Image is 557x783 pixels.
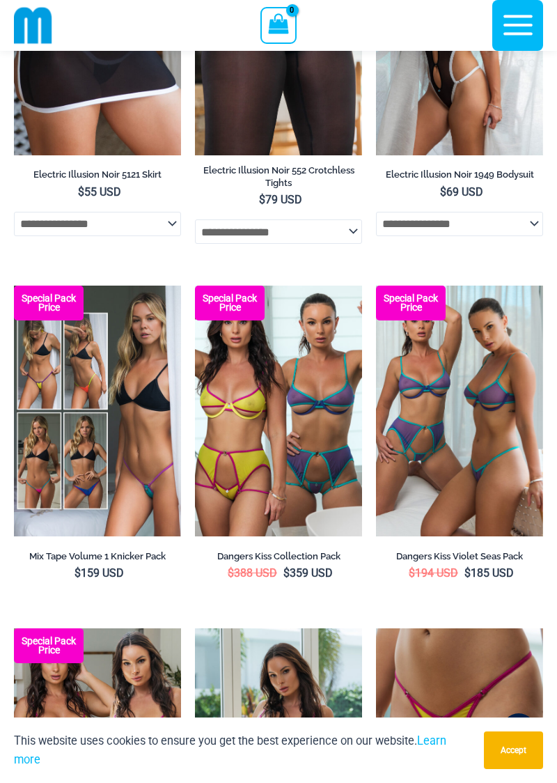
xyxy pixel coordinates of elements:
a: Electric Illusion Noir 5121 Skirt [14,169,181,185]
h2: Electric Illusion Noir 552 Crotchless Tights [195,164,362,188]
b: Special Pack Price [376,294,446,312]
bdi: 79 USD [259,193,302,206]
h2: Dangers Kiss Violet Seas Pack [376,550,543,562]
span: $ [409,566,415,580]
a: Pack F Pack BPack B [14,286,181,536]
img: Dangers kiss Violet Seas Pack [376,286,543,536]
a: Dangers kiss Violet Seas Pack Dangers Kiss Violet Seas 1060 Bra 611 Micro 04Dangers Kiss Violet S... [376,286,543,536]
h2: Dangers Kiss Collection Pack [195,550,362,562]
h2: Electric Illusion Noir 1949 Bodysuit [376,169,543,180]
bdi: 159 USD [74,566,124,580]
a: Learn more [14,734,446,766]
a: Dangers Kiss Collection Pack [195,550,362,567]
b: Special Pack Price [14,294,84,312]
bdi: 55 USD [78,185,121,199]
a: Mix Tape Volume 1 Knicker Pack [14,550,181,567]
p: This website uses cookies to ensure you get the best experience on our website. [14,731,473,769]
bdi: 69 USD [440,185,483,199]
span: $ [74,566,81,580]
b: Special Pack Price [195,294,265,312]
span: $ [78,185,84,199]
span: $ [283,566,290,580]
bdi: 185 USD [464,566,514,580]
a: Dangers Kiss Violet Seas Pack [376,550,543,567]
span: $ [259,193,265,206]
span: $ [440,185,446,199]
a: Dangers kiss Collection Pack Dangers Kiss Solar Flair 1060 Bra 611 Micro 1760 Garter 03Dangers Ki... [195,286,362,536]
span: $ [228,566,234,580]
button: Accept [484,731,543,769]
a: Electric Illusion Noir 552 Crotchless Tights [195,164,362,193]
a: Electric Illusion Noir 1949 Bodysuit [376,169,543,185]
img: Dangers kiss Collection Pack [195,286,362,536]
b: Special Pack Price [14,637,84,655]
h2: Mix Tape Volume 1 Knicker Pack [14,550,181,562]
h2: Electric Illusion Noir 5121 Skirt [14,169,181,180]
span: $ [464,566,471,580]
img: cropped mm emblem [14,6,52,45]
img: Pack F [14,286,181,536]
bdi: 388 USD [228,566,277,580]
bdi: 359 USD [283,566,333,580]
a: View Shopping Cart, empty [260,7,296,43]
bdi: 194 USD [409,566,458,580]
